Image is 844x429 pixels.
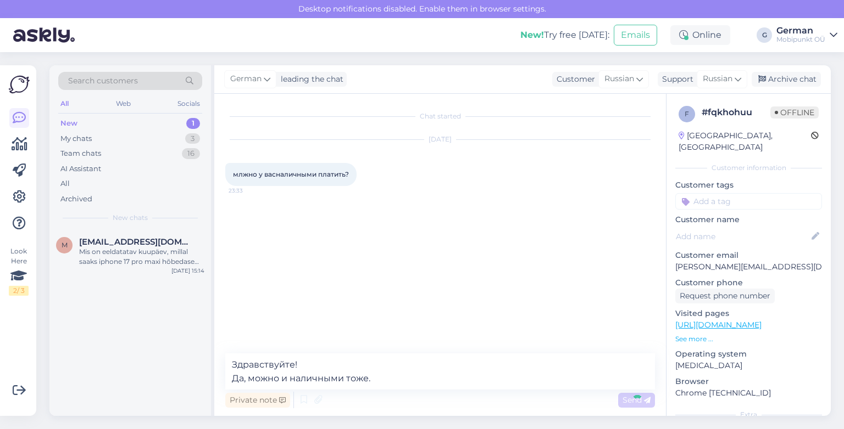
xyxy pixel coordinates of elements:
input: Add name [676,230,809,242]
div: German [776,26,825,35]
div: Mobipunkt OÜ [776,35,825,44]
div: [GEOGRAPHIC_DATA], [GEOGRAPHIC_DATA] [679,130,811,153]
div: Try free [DATE]: [520,29,609,42]
img: Askly Logo [9,74,30,95]
div: Extra [675,410,822,420]
p: Customer email [675,250,822,261]
b: New! [520,30,544,40]
input: Add a tag [675,193,822,210]
div: Request phone number [675,289,775,303]
div: G [757,27,772,43]
span: Search customers [68,75,138,87]
p: Operating system [675,348,822,360]
div: Web [114,97,133,111]
p: Customer tags [675,179,822,191]
span: 23:33 [229,187,270,195]
div: Archived [60,194,92,205]
div: Chat started [225,111,655,121]
div: Online [670,25,730,45]
span: New chats [113,213,148,223]
div: 1 [186,118,200,129]
div: Look Here [9,246,29,296]
p: [MEDICAL_DATA] [675,360,822,371]
div: # fqkhohuu [702,106,770,119]
p: Chrome [TECHNICAL_ID] [675,387,822,399]
div: 3 [185,133,200,144]
p: Customer name [675,214,822,225]
div: My chats [60,133,92,144]
button: Emails [614,25,657,46]
a: GermanMobipunkt OÜ [776,26,837,44]
p: See more ... [675,334,822,344]
div: Customer [552,74,595,85]
div: [DATE] [225,134,655,144]
span: Offline [770,106,819,118]
div: Archive chat [752,72,821,87]
div: [DATE] 15:14 [171,267,204,275]
div: New [60,118,77,129]
span: marleenmets55@gmail.com [79,237,193,247]
div: 16 [182,148,200,159]
div: AI Assistant [60,163,101,174]
div: Support [658,74,693,85]
div: Mis on eeldatatav kuupäev, millal saaks iphone 17 pro maxi hõbedase 256GB kätte? [79,247,204,267]
span: f [685,110,689,118]
div: Customer information [675,163,822,173]
div: All [60,178,70,189]
span: Russian [604,73,634,85]
span: German [230,73,262,85]
div: leading the chat [276,74,343,85]
p: Visited pages [675,308,822,319]
span: млжно у васналичными платить? [233,170,349,178]
a: [URL][DOMAIN_NAME] [675,320,762,330]
p: [PERSON_NAME][EMAIL_ADDRESS][DOMAIN_NAME] [675,261,822,273]
span: Russian [703,73,732,85]
div: Team chats [60,148,101,159]
div: Socials [175,97,202,111]
p: Browser [675,376,822,387]
p: Customer phone [675,277,822,289]
div: 2 / 3 [9,286,29,296]
div: All [58,97,71,111]
span: m [62,241,68,249]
